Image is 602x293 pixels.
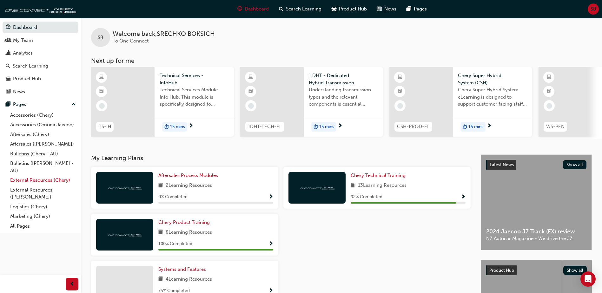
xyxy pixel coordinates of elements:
[71,101,76,109] span: up-icon
[401,3,432,16] a: pages-iconPages
[458,86,527,108] span: Chery Super Hybrid System eLearning is designed to support customer facing staff with the underst...
[458,72,527,86] span: Chery Super Hybrid System (CSH)
[158,266,206,272] span: Systems and Features
[407,5,411,13] span: pages-icon
[463,123,467,131] span: duration-icon
[240,67,383,137] a: 1DHT-TECH-EL1 DHT - Dedicated Hybrid TransmissionUnderstanding transmission types and the relevan...
[487,123,492,129] span: next-icon
[327,3,372,16] a: car-iconProduct Hub
[384,5,396,13] span: News
[309,72,378,86] span: 1 DHT - Dedicated Hybrid Transmission
[351,193,382,201] span: 92 % Completed
[8,130,78,140] a: Aftersales (Chery)
[490,162,514,167] span: Latest News
[351,182,355,190] span: book-icon
[309,86,378,108] span: Understanding transmission types and the relevant components is essential knowledge required for ...
[6,102,10,107] span: pages-icon
[158,266,208,273] a: Systems and Features
[6,63,10,69] span: search-icon
[8,175,78,185] a: External Resources (Chery)
[3,3,76,15] a: oneconnect
[99,73,104,81] span: learningResourceType_ELEARNING-icon
[166,276,212,283] span: 4 Learning Resources
[358,182,407,190] span: 13 Learning Resources
[232,3,274,16] a: guage-iconDashboard
[486,160,586,170] a: Latest NewsShow all
[268,194,273,200] span: Show Progress
[6,50,10,56] span: chart-icon
[107,185,142,191] img: oneconnect
[158,173,218,178] span: Aftersales Process Modules
[3,99,78,110] button: Pages
[319,123,334,131] span: 15 mins
[237,5,242,13] span: guage-icon
[338,123,342,129] span: next-icon
[13,75,41,82] div: Product Hub
[3,35,78,46] a: My Team
[248,73,253,81] span: learningResourceType_ELEARNING-icon
[377,5,382,13] span: news-icon
[300,185,334,191] img: oneconnect
[6,25,10,30] span: guage-icon
[248,103,254,109] span: learningRecordVerb_NONE-icon
[397,103,403,109] span: learningRecordVerb_NONE-icon
[588,3,599,15] button: SB
[486,265,587,276] a: Product HubShow all
[6,38,10,43] span: people-icon
[486,235,586,242] span: NZ Autocar Magazine - We drive the J7.
[248,123,282,130] span: 1DHT-TECH-EL
[99,88,104,96] span: booktick-icon
[113,38,149,44] span: To One Connect
[8,221,78,231] a: All Pages
[372,3,401,16] a: news-iconNews
[99,103,105,109] span: learningRecordVerb_NONE-icon
[158,276,163,283] span: book-icon
[158,229,163,237] span: book-icon
[158,193,188,201] span: 0 % Completed
[166,182,212,190] span: 2 Learning Resources
[158,219,210,225] span: Chery Product Training
[274,3,327,16] a: search-iconSearch Learning
[489,268,514,273] span: Product Hub
[158,172,221,179] a: Aftersales Process Modules
[389,67,532,137] a: CSH-PROD-ELChery Super Hybrid System (CSH)Chery Super Hybrid System eLearning is designed to supp...
[3,20,78,99] button: DashboardMy TeamAnalyticsSearch LearningProduct HubNews
[286,5,321,13] span: Search Learning
[563,266,587,275] button: Show all
[546,123,565,130] span: WS-PEN
[91,154,471,162] h3: My Learning Plans
[13,49,33,57] div: Analytics
[461,193,466,201] button: Show Progress
[8,202,78,212] a: Logistics (Chery)
[591,5,596,13] span: SB
[468,123,483,131] span: 15 mins
[580,271,596,287] div: Open Intercom Messenger
[3,22,78,33] a: Dashboard
[351,172,408,179] a: Chery Technical Training
[107,231,142,238] img: oneconnect
[189,123,193,129] span: next-icon
[8,185,78,202] a: External Resources ([PERSON_NAME])
[398,88,402,96] span: booktick-icon
[268,241,273,247] span: Show Progress
[6,76,10,82] span: car-icon
[99,123,111,130] span: TS-IH
[546,103,552,109] span: learningRecordVerb_NONE-icon
[279,5,283,13] span: search-icon
[8,149,78,159] a: Bulletins (Chery - AU)
[98,34,103,41] span: SB
[113,30,215,38] span: Welcome back , SRECHKO BOKSICH
[166,229,212,237] span: 8 Learning Resources
[91,67,234,137] a: TS-IHTechnical Services - InfoHubTechnical Services Module - Info Hub. This module is specificall...
[248,88,253,96] span: booktick-icon
[268,193,273,201] button: Show Progress
[398,73,402,81] span: learningResourceType_ELEARNING-icon
[414,5,427,13] span: Pages
[351,173,406,178] span: Chery Technical Training
[158,182,163,190] span: book-icon
[486,228,586,235] span: 2024 Jaecoo J7 Track (EX) review
[8,159,78,175] a: Bulletins ([PERSON_NAME] - AU)
[3,86,78,98] a: News
[70,280,75,288] span: prev-icon
[158,219,212,226] a: Chery Product Training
